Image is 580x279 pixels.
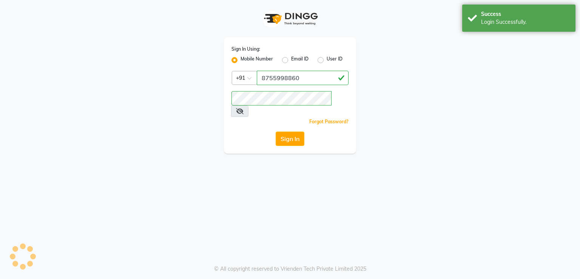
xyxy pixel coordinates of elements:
input: Username [257,71,349,85]
div: Login Successfully. [481,18,570,26]
label: Mobile Number [241,56,273,65]
label: Email ID [291,56,309,65]
label: Sign In Using: [231,46,260,53]
img: logo1.svg [260,8,320,30]
input: Username [231,91,332,105]
label: User ID [327,56,342,65]
div: Success [481,10,570,18]
button: Sign In [276,132,304,146]
a: Forgot Password? [309,119,349,124]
